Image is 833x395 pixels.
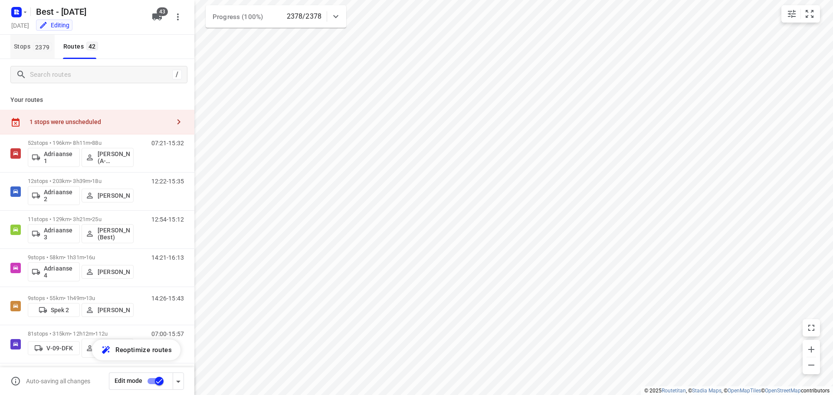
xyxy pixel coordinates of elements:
[63,41,101,52] div: Routes
[90,178,92,184] span: •
[92,340,180,360] button: Reoptimize routes
[30,68,172,82] input: Search routes
[151,295,184,302] p: 14:26-15:43
[28,178,134,184] p: 12 stops • 203km • 3h39m
[84,295,86,301] span: •
[51,307,69,313] p: Spek 2
[82,265,134,279] button: [PERSON_NAME]
[26,378,90,385] p: Auto-saving all changes
[28,330,134,337] p: 81 stops • 315km • 12h12m
[82,224,134,243] button: [PERSON_NAME] (Best)
[8,20,33,30] h5: Project date
[28,148,80,167] button: Adriaanse 1
[148,8,166,26] button: 43
[151,254,184,261] p: 14:21-16:13
[801,5,818,23] button: Fit zoom
[82,148,134,167] button: [PERSON_NAME] (A-flexibleservice - Best - ZZP)
[82,339,134,358] button: [PERSON_NAME] (Best)
[28,341,80,355] button: V-09-DFK
[213,13,263,21] span: Progress (100%)
[93,330,95,337] span: •
[151,216,184,223] p: 12:54-15:12
[28,140,134,146] p: 52 stops • 196km • 8h11m
[84,254,86,261] span: •
[28,186,80,205] button: Adriaanse 2
[169,8,187,26] button: More
[28,295,134,301] p: 9 stops • 55km • 1h49m
[82,189,134,202] button: [PERSON_NAME]
[98,307,130,313] p: [PERSON_NAME]
[98,268,130,275] p: [PERSON_NAME]
[92,178,101,184] span: 18u
[151,178,184,185] p: 12:22-15:35
[44,265,76,279] p: Adriaanse 4
[98,192,130,199] p: [PERSON_NAME]
[28,224,80,243] button: Adriaanse 3
[95,330,108,337] span: 112u
[172,70,182,79] div: /
[692,388,721,394] a: Stadia Maps
[728,388,761,394] a: OpenMapTiles
[33,42,52,51] span: 2379
[662,388,686,394] a: Routetitan
[151,140,184,147] p: 07:21-15:32
[82,303,134,317] button: [PERSON_NAME]
[86,254,95,261] span: 16u
[28,254,134,261] p: 9 stops • 58km • 1h31m
[14,41,55,52] span: Stops
[173,375,184,386] div: Driver app settings
[98,227,130,241] p: [PERSON_NAME] (Best)
[86,42,98,50] span: 42
[115,344,172,356] span: Reoptimize routes
[206,5,346,28] div: Progress (100%)2378/2378
[90,140,92,146] span: •
[765,388,801,394] a: OpenStreetMap
[287,11,321,22] p: 2378/2378
[151,330,184,337] p: 07:00-15:57
[44,189,76,202] p: Adriaanse 2
[44,227,76,241] p: Adriaanse 3
[46,345,73,352] p: V-09-DFK
[781,5,820,23] div: small contained button group
[115,377,142,384] span: Edit mode
[157,7,168,16] span: 43
[86,295,95,301] span: 13u
[783,5,800,23] button: Map settings
[30,118,170,125] div: 1 stops were unscheduled
[33,5,145,19] h5: Rename
[28,303,80,317] button: Spek 2
[39,21,69,29] div: You are currently in edit mode.
[92,140,101,146] span: 88u
[28,216,134,222] p: 11 stops • 129km • 3h21m
[28,262,80,281] button: Adriaanse 4
[92,216,101,222] span: 25u
[98,150,130,164] p: [PERSON_NAME] (A-flexibleservice - Best - ZZP)
[44,150,76,164] p: Adriaanse 1
[10,95,184,104] p: Your routes
[90,216,92,222] span: •
[644,388,830,394] li: © 2025 , © , © © contributors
